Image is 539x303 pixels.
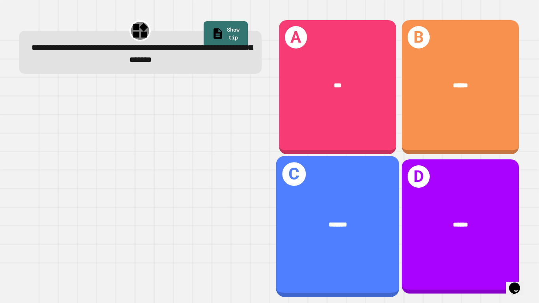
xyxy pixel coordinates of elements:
[285,26,307,49] h1: A
[408,26,430,49] h1: B
[204,21,248,48] a: Show tip
[282,163,305,186] h1: C
[408,165,430,188] h1: D
[506,271,531,295] iframe: chat widget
